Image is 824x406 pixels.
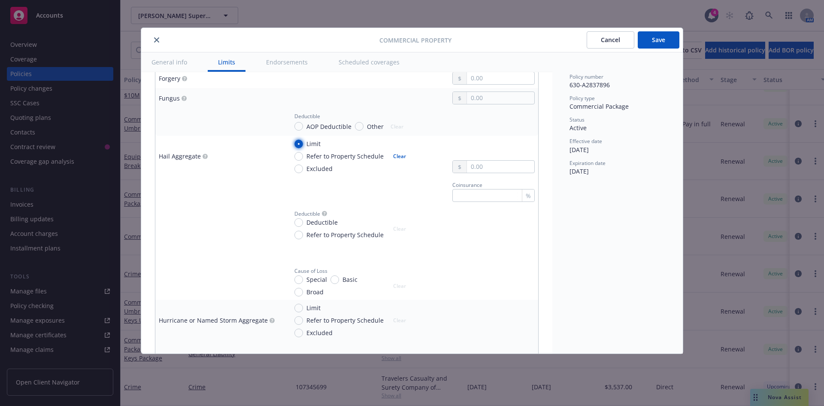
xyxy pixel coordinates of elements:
input: Excluded [294,329,303,337]
input: Refer to Property Schedule [294,316,303,325]
span: Limit [306,139,321,148]
input: Other [355,122,364,131]
span: Basic [342,275,357,284]
span: Refer to Property Schedule [306,316,384,325]
span: [DATE] [570,167,589,175]
span: Deductible [294,210,320,217]
div: Hail Aggregate [159,152,201,161]
button: Save [638,31,679,49]
span: Other [367,122,384,131]
input: 0.00 [467,72,534,84]
input: AOP Deductible [294,122,303,131]
span: Commercial Package [570,102,629,110]
span: Cause of Loss [294,267,327,275]
span: Limit [306,303,321,312]
input: Excluded [294,165,303,173]
span: AOP Deductible [306,122,351,131]
span: Excluded [306,328,333,337]
button: Scheduled coverages [328,52,410,72]
span: Deductible [294,113,320,120]
span: Policy type [570,95,595,102]
div: Fungus [159,94,180,103]
input: Refer to Property Schedule [294,152,303,161]
input: Limit [294,304,303,312]
button: Limits [208,52,245,72]
span: Deductible [306,218,338,227]
span: Excluded [306,164,333,173]
span: Policy number [570,73,603,80]
span: Status [570,116,585,123]
input: Basic [330,275,339,284]
input: Deductible [294,218,303,227]
span: Expiration date [570,159,606,167]
span: Refer to Property Schedule [306,152,384,161]
span: Coinsurance [452,181,482,189]
button: Clear [388,150,411,162]
div: Forgery [159,74,180,83]
button: General info [141,52,197,72]
button: Endorsements [256,52,318,72]
span: % [526,191,531,200]
span: [DATE] [570,146,589,154]
span: Commercial Property [379,36,451,45]
button: close [151,35,162,45]
span: Effective date [570,137,602,145]
input: Broad [294,288,303,296]
span: Refer to Property Schedule [306,230,384,239]
span: 630-A2837896 [570,81,610,89]
input: 0.00 [467,161,534,173]
span: Special [306,275,327,284]
input: Refer to Property Schedule [294,231,303,239]
input: Limit [294,140,303,148]
button: Cancel [587,31,634,49]
span: Active [570,124,587,132]
input: 0.00 [467,92,534,104]
span: Broad [306,287,324,296]
div: Hurricane or Named Storm Aggregate [159,316,268,325]
input: Special [294,275,303,284]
